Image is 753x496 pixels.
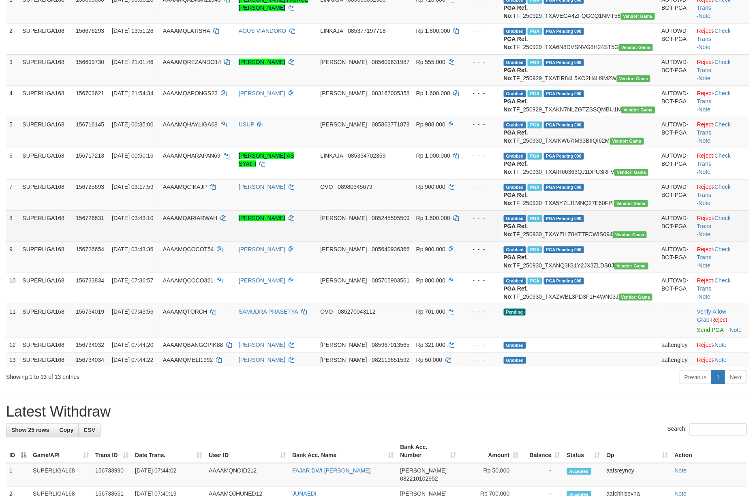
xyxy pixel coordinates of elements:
[416,90,450,96] span: Rp 1.600.000
[504,184,526,191] span: Grabbed
[92,440,132,463] th: Trans ID: activate to sort column ascending
[466,183,497,191] div: - - -
[76,59,104,65] span: 156699730
[699,200,711,206] a: Note
[504,153,526,160] span: Grabbed
[19,337,73,352] td: SUPERLIGA168
[6,210,19,242] td: 8
[528,153,542,160] span: Marked by aafnonsreyleab
[19,179,73,210] td: SUPERLIGA168
[163,90,218,96] span: AAAAMQAPONGS23
[239,152,294,167] a: [PERSON_NAME] AS SYAIFI
[697,308,711,315] a: Verify
[6,242,19,273] td: 9
[659,23,694,54] td: AUTOWD-BOT-PGA
[699,137,711,144] a: Note
[725,370,747,384] a: Next
[6,86,19,117] td: 4
[321,277,367,284] span: [PERSON_NAME]
[699,231,711,237] a: Note
[239,121,255,128] a: USUP
[466,120,497,128] div: - - -
[501,179,659,210] td: TF_250930_TXA5Y7LJ1MNQ27E60FPI
[501,148,659,179] td: TF_250930_TXAIR66363QJ1DPU3RFV
[694,86,749,117] td: · ·
[603,440,672,463] th: Op: activate to sort column ascending
[697,342,713,348] a: Reject
[76,357,104,363] span: 156734034
[544,28,584,35] span: PGA Pending
[694,304,749,337] td: · ·
[694,337,749,352] td: ·
[112,121,153,128] span: [DATE] 00:35:00
[78,423,101,437] a: CSV
[289,440,397,463] th: Bank Acc. Name: activate to sort column ascending
[667,423,747,436] label: Search:
[694,23,749,54] td: · ·
[504,192,528,206] b: PGA Ref. No:
[372,121,409,128] span: Copy 085863771878 to clipboard
[697,277,713,284] a: Reject
[416,215,450,221] span: Rp 1.600.000
[504,28,526,35] span: Grabbed
[112,215,153,221] span: [DATE] 03:43:10
[697,121,713,128] a: Reject
[619,44,653,51] span: Vendor URL: https://trx31.1velocity.biz
[239,28,286,34] a: AGUS VIANDOKO
[699,169,711,175] a: Note
[697,90,713,96] a: Reject
[239,308,298,315] a: SAMUDRA PRASETYA
[19,352,73,367] td: SUPERLIGA168
[163,184,207,190] span: AAAAMQCIKAJP
[522,463,564,487] td: -
[321,357,367,363] span: [PERSON_NAME]
[83,427,95,434] span: CSV
[239,342,285,348] a: [PERSON_NAME]
[59,427,73,434] span: Copy
[321,59,367,65] span: [PERSON_NAME]
[76,28,104,34] span: 156676293
[621,13,655,20] span: Vendor URL: https://trx31.1velocity.biz
[6,337,19,352] td: 12
[694,352,749,367] td: ·
[338,184,372,190] span: Copy 08980345679 to clipboard
[659,242,694,273] td: AUTOWD-BOT-PGA
[504,160,528,175] b: PGA Ref. No:
[697,152,731,167] a: Check Trans
[466,276,497,284] div: - - -
[92,463,132,487] td: 156733990
[504,246,526,253] span: Grabbed
[466,89,497,97] div: - - -
[699,13,711,19] a: Note
[239,357,285,363] a: [PERSON_NAME]
[163,121,218,128] span: AAAAMQHAYLIGA68
[528,90,542,97] span: Marked by aafchhiseyha
[400,468,447,474] span: [PERSON_NAME]
[112,342,153,348] span: [DATE] 07:44:20
[694,210,749,242] td: · ·
[372,357,409,363] span: Copy 082119651592 to clipboard
[239,215,285,221] a: [PERSON_NAME]
[614,200,648,207] span: Vendor URL: https://trx31.1velocity.biz
[163,342,223,348] span: AAAAMQBANGOPIK88
[163,215,218,221] span: AAAAMQARIARWAH
[501,117,659,148] td: TF_250930_TXAIKW67IM93BIIQI62M
[711,316,727,323] a: Reject
[163,152,220,159] span: AAAAMQHARAPAN69
[697,184,731,198] a: Check Trans
[76,90,104,96] span: 156703621
[132,440,205,463] th: Date Trans.: activate to sort column ascending
[659,352,694,367] td: aaftengley
[76,184,104,190] span: 156725693
[205,463,289,487] td: AAAAMQNOID212
[544,153,584,160] span: PGA Pending
[6,148,19,179] td: 6
[697,327,723,333] a: Send PGA
[239,90,285,96] a: [PERSON_NAME]
[321,90,367,96] span: [PERSON_NAME]
[76,215,104,221] span: 156726631
[697,246,731,261] a: Check Trans
[697,215,713,221] a: Reject
[132,463,205,487] td: [DATE] 07:44:02
[30,440,92,463] th: Game/API: activate to sort column ascending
